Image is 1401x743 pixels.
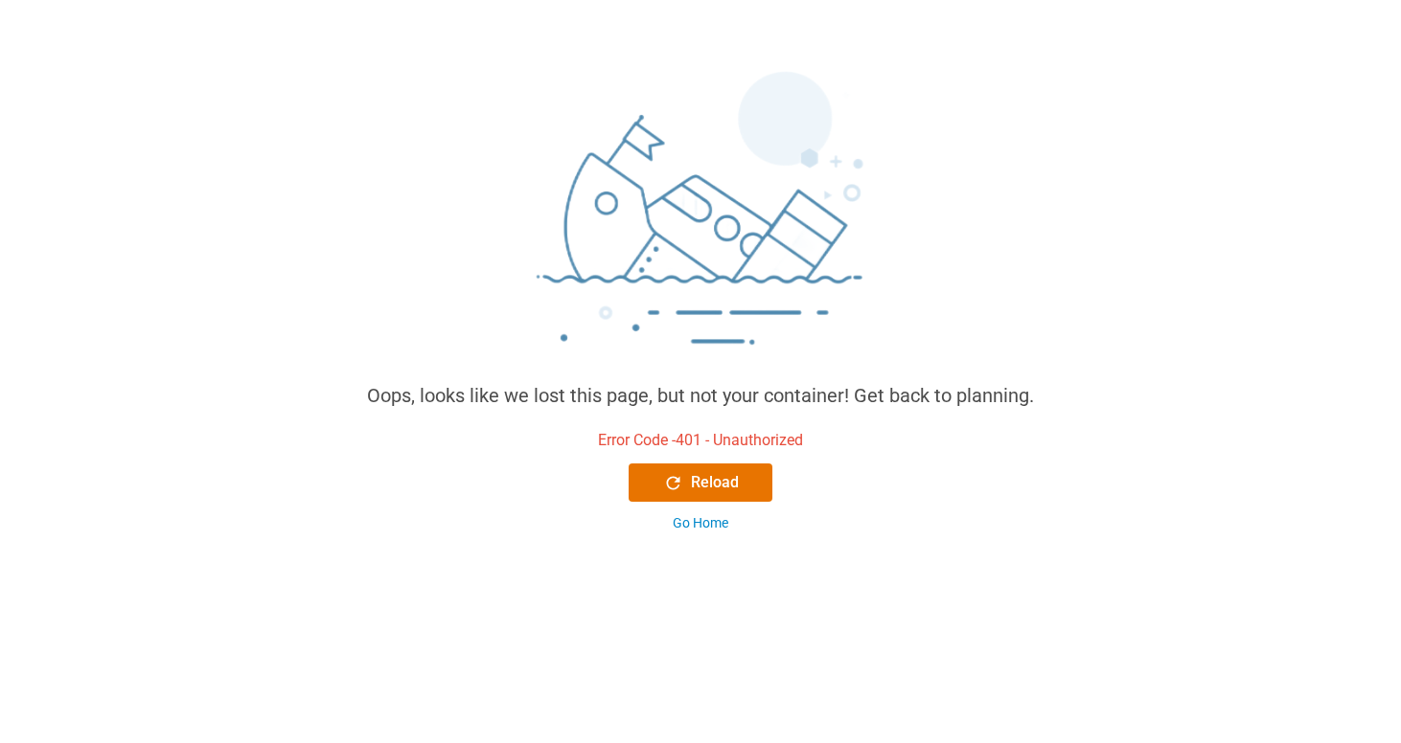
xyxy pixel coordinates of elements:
div: Reload [663,471,739,494]
div: Go Home [673,513,728,533]
button: Reload [629,463,772,502]
button: Go Home [629,513,772,533]
div: Error Code - 401 - Unauthorized [598,429,803,452]
img: sinking_ship.png [413,63,988,381]
div: Oops, looks like we lost this page, but not your container! Get back to planning. [367,381,1034,410]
